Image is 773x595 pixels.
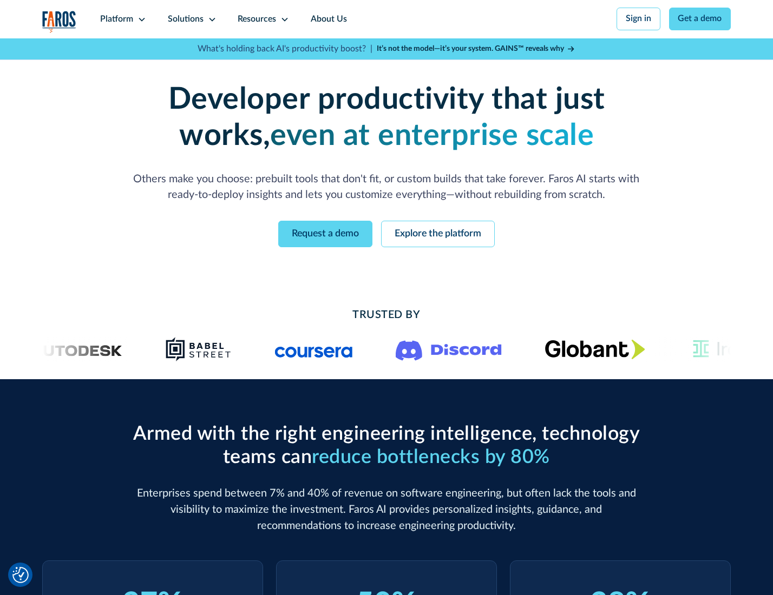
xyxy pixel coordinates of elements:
[545,339,645,359] img: Globant's logo
[669,8,731,30] a: Get a demo
[128,171,645,204] p: Others make you choose: prebuilt tools that don't fit, or custom builds that take forever. Faros ...
[381,221,495,247] a: Explore the platform
[100,13,133,26] div: Platform
[12,567,29,583] img: Revisit consent button
[278,221,372,247] a: Request a demo
[238,13,276,26] div: Resources
[128,422,645,469] h2: Armed with the right engineering intelligence, technology teams can
[168,13,204,26] div: Solutions
[42,11,77,33] a: home
[12,567,29,583] button: Cookie Settings
[270,121,594,151] strong: even at enterprise scale
[312,447,550,467] span: reduce bottlenecks by 80%
[128,307,645,323] h2: Trusted By
[168,84,605,151] strong: Developer productivity that just works,
[396,338,502,361] img: Logo of the communication platform Discord.
[198,43,372,56] p: What's holding back AI's productivity boost? |
[274,341,352,358] img: Logo of the online learning platform Coursera.
[377,45,564,52] strong: It’s not the model—it’s your system. GAINS™ reveals why
[617,8,660,30] a: Sign in
[377,43,576,55] a: It’s not the model—it’s your system. GAINS™ reveals why
[42,11,77,33] img: Logo of the analytics and reporting company Faros.
[128,486,645,534] p: Enterprises spend between 7% and 40% of revenue on software engineering, but often lack the tools...
[165,336,231,362] img: Babel Street logo png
